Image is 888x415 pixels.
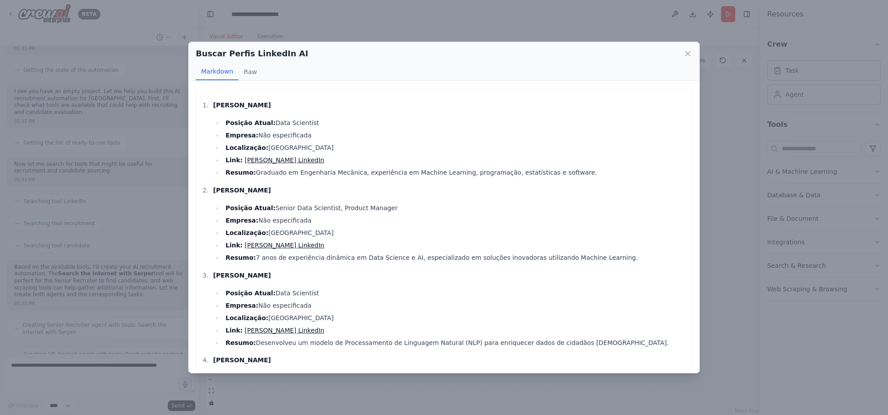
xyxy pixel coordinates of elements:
strong: Empresa: [226,132,258,139]
li: Não especificada [223,130,687,141]
strong: Resumo: [226,339,256,346]
a: [PERSON_NAME] LinkedIn [245,242,324,249]
strong: Empresa: [226,217,258,224]
li: Data Scientist [223,117,687,128]
li: Data Scientist [223,288,687,298]
h2: Buscar Perfis LinkedIn AI [196,47,308,60]
li: Não especificada [223,300,687,311]
strong: [PERSON_NAME] [213,272,271,279]
strong: Link: [226,157,243,164]
strong: Empresa: [226,302,258,309]
button: Raw [238,63,262,80]
strong: Localização: [226,144,268,151]
strong: [PERSON_NAME] [213,187,271,194]
strong: Resumo: [226,254,256,261]
li: [GEOGRAPHIC_DATA] [223,227,687,238]
strong: Link: [226,327,243,334]
li: Graduado em Engenharia Mecânica, experiência em Machine Learning, programação, estatísticas e sof... [223,167,687,178]
button: Markdown [196,63,238,80]
strong: Posição Atual: [226,119,276,126]
a: [PERSON_NAME] LinkedIn [245,327,324,334]
strong: Posição Atual: [226,204,276,211]
strong: Posição Atual: [226,290,276,297]
strong: Localização: [226,229,268,236]
a: [PERSON_NAME] LinkedIn [245,157,324,164]
strong: [PERSON_NAME] [213,102,271,109]
li: 7 anos de experiência dinâmica em Data Science e AI, especializado em soluções inovadoras utiliza... [223,252,687,263]
li: Não especificada [223,372,687,383]
strong: Link: [226,242,243,249]
li: Senior Data Scientist, Product Manager [223,203,687,213]
strong: Localização: [226,314,268,321]
strong: Resumo: [226,169,256,176]
li: Desenvolveu um modelo de Processamento de Linguagem Natural (NLP) para enriquecer dados de cidadã... [223,337,687,348]
strong: [PERSON_NAME] [213,356,271,364]
li: [GEOGRAPHIC_DATA] [223,313,687,323]
li: [GEOGRAPHIC_DATA] [223,142,687,153]
li: Não especificada [223,215,687,226]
